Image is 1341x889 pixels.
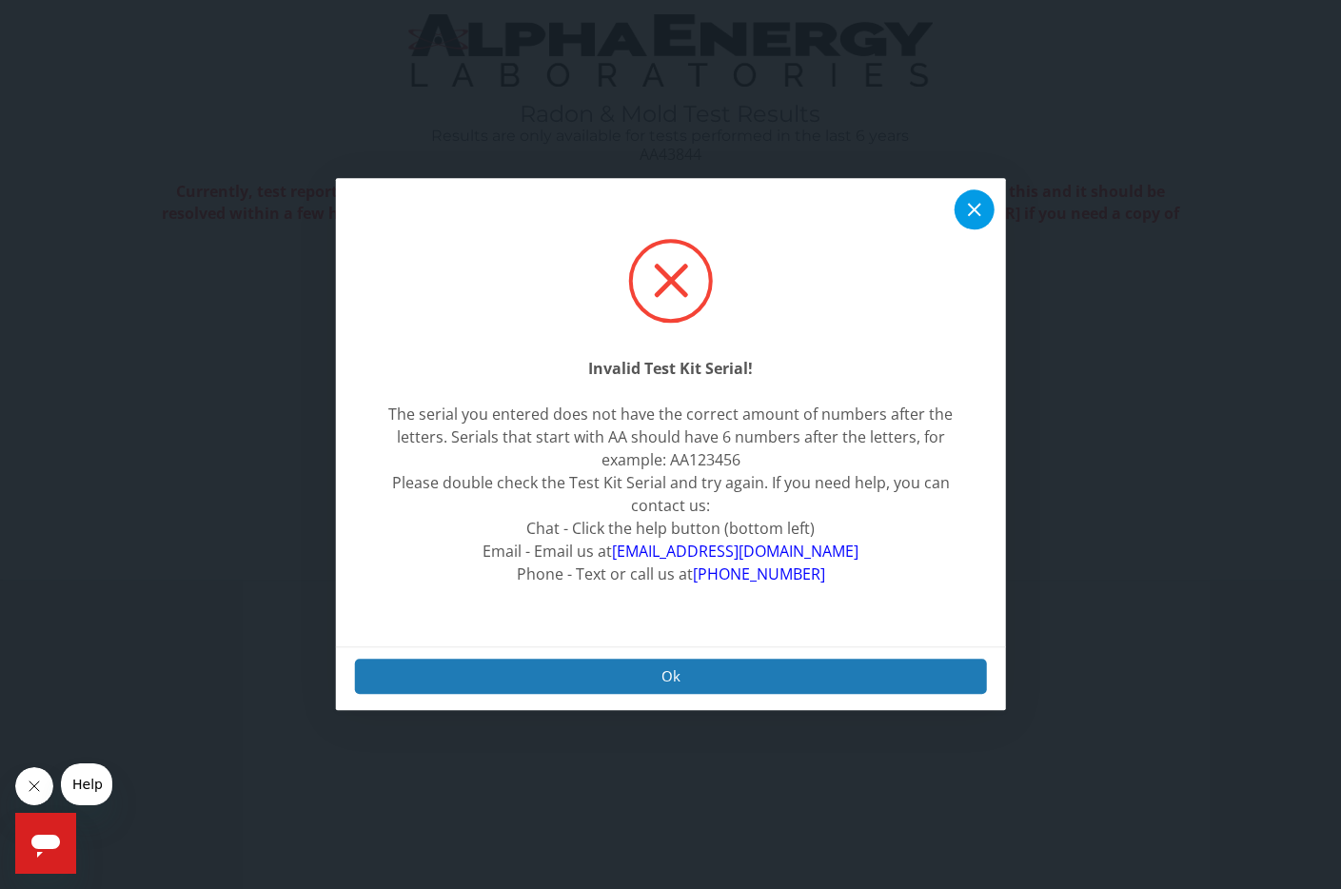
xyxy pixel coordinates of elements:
[588,358,753,379] strong: Invalid Test Kit Serial!
[15,813,76,874] iframe: Button to launch messaging window
[365,471,976,517] div: Please double check the Test Kit Serial and try again. If you need help, you can contact us:
[693,563,825,584] a: [PHONE_NUMBER]
[612,541,858,562] a: [EMAIL_ADDRESS][DOMAIN_NAME]
[365,403,976,471] div: The serial you entered does not have the correct amount of numbers after the letters. Serials tha...
[483,518,858,584] span: Chat - Click the help button (bottom left) Email - Email us at Phone - Text or call us at
[61,763,112,805] iframe: Message from company
[15,767,53,805] iframe: Close message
